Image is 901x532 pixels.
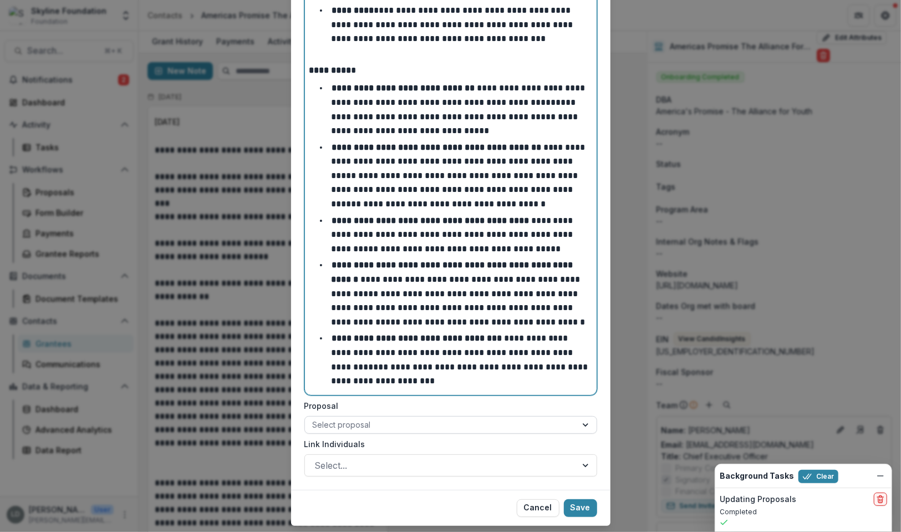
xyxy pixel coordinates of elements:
[304,400,591,412] label: Proposal
[798,470,838,483] button: Clear
[874,469,887,483] button: Dismiss
[720,472,794,481] h2: Background Tasks
[517,499,559,517] button: Cancel
[564,499,597,517] button: Save
[304,438,591,450] label: Link Individuals
[720,495,796,504] h2: Updating Proposals
[874,493,887,506] button: delete
[720,507,887,517] p: Completed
